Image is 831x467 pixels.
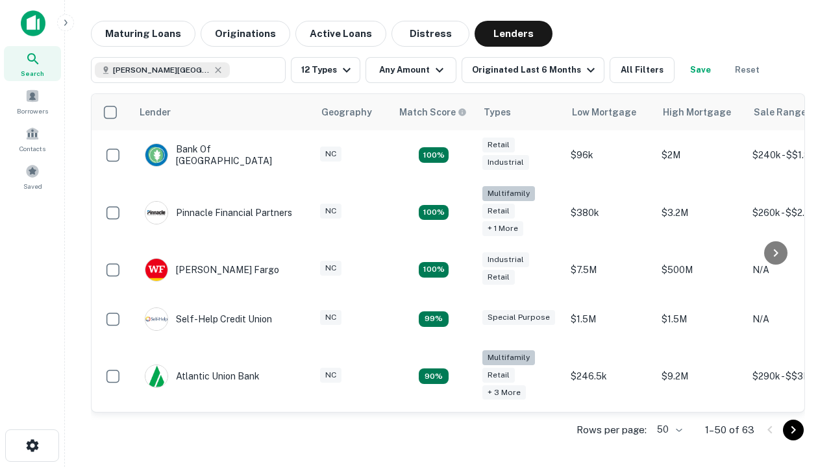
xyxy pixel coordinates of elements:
[145,143,301,167] div: Bank Of [GEOGRAPHIC_DATA]
[754,104,806,120] div: Sale Range
[201,21,290,47] button: Originations
[419,147,449,163] div: Matching Properties: 15, hasApolloMatch: undefined
[132,94,314,130] th: Lender
[663,104,731,120] div: High Mortgage
[399,105,464,119] h6: Match Score
[564,94,655,130] th: Low Mortgage
[21,68,44,78] span: Search
[419,205,449,221] div: Matching Properties: 20, hasApolloMatch: undefined
[145,202,167,224] img: picture
[482,350,535,365] div: Multifamily
[610,57,675,83] button: All Filters
[482,221,523,236] div: + 1 more
[476,94,564,130] th: Types
[705,422,754,438] p: 1–50 of 63
[482,270,515,285] div: Retail
[320,368,341,383] div: NC
[366,57,456,83] button: Any Amount
[726,57,768,83] button: Reset
[145,365,260,388] div: Atlantic Union Bank
[320,147,341,162] div: NC
[564,180,655,245] td: $380k
[680,57,721,83] button: Save your search to get updates of matches that match your search criteria.
[399,105,467,119] div: Capitalize uses an advanced AI algorithm to match your search with the best lender. The match sco...
[572,104,636,120] div: Low Mortgage
[766,363,831,425] iframe: Chat Widget
[482,204,515,219] div: Retail
[564,294,655,344] td: $1.5M
[783,420,804,440] button: Go to next page
[314,94,391,130] th: Geography
[291,57,360,83] button: 12 Types
[19,143,45,154] span: Contacts
[564,245,655,294] td: $7.5M
[482,138,515,152] div: Retail
[145,259,167,281] img: picture
[475,21,552,47] button: Lenders
[655,180,746,245] td: $3.2M
[321,104,372,120] div: Geography
[23,181,42,191] span: Saved
[652,420,684,439] div: 50
[320,204,341,219] div: NC
[655,294,746,344] td: $1.5M
[577,422,647,438] p: Rows per page:
[419,311,449,327] div: Matching Properties: 11, hasApolloMatch: undefined
[391,94,476,130] th: Capitalize uses an advanced AI algorithm to match your search with the best lender. The match sco...
[91,21,195,47] button: Maturing Loans
[145,307,272,331] div: Self-help Credit Union
[145,201,292,224] div: Pinnacle Financial Partners
[145,308,167,330] img: picture
[564,130,655,180] td: $96k
[4,121,61,156] a: Contacts
[113,64,210,76] span: [PERSON_NAME][GEOGRAPHIC_DATA], [GEOGRAPHIC_DATA]
[419,262,449,278] div: Matching Properties: 14, hasApolloMatch: undefined
[472,62,599,78] div: Originated Last 6 Months
[482,385,526,400] div: + 3 more
[655,245,746,294] td: $500M
[655,344,746,409] td: $9.2M
[320,261,341,276] div: NC
[391,21,469,47] button: Distress
[145,365,167,387] img: picture
[419,368,449,384] div: Matching Properties: 10, hasApolloMatch: undefined
[4,46,61,81] a: Search
[140,104,171,120] div: Lender
[482,252,529,267] div: Industrial
[145,144,167,166] img: picture
[564,344,655,409] td: $246.5k
[320,310,341,325] div: NC
[482,368,515,383] div: Retail
[4,84,61,119] a: Borrowers
[482,186,535,201] div: Multifamily
[482,310,555,325] div: Special Purpose
[655,130,746,180] td: $2M
[145,258,279,281] div: [PERSON_NAME] Fargo
[462,57,604,83] button: Originated Last 6 Months
[295,21,386,47] button: Active Loans
[655,94,746,130] th: High Mortgage
[482,155,529,170] div: Industrial
[484,104,511,120] div: Types
[21,10,45,36] img: capitalize-icon.png
[17,106,48,116] span: Borrowers
[4,159,61,194] a: Saved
